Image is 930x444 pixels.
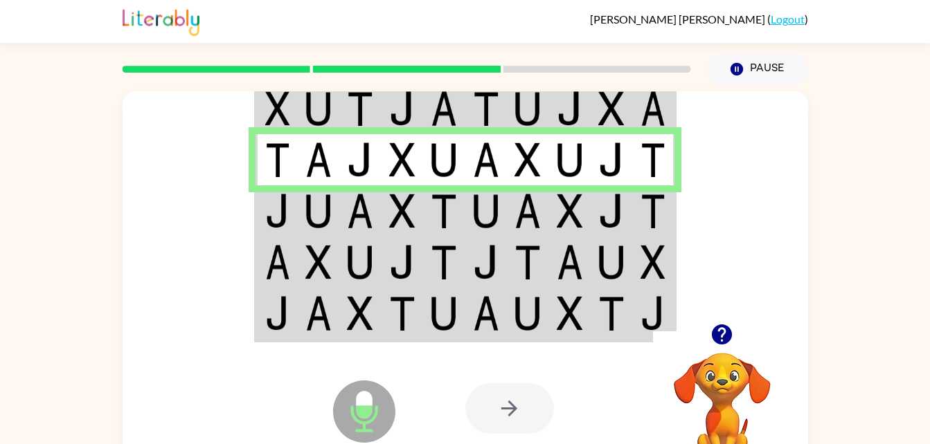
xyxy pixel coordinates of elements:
[305,194,332,228] img: u
[598,245,625,279] img: u
[515,296,541,331] img: u
[473,194,499,228] img: u
[347,91,373,126] img: t
[515,142,541,177] img: x
[265,142,290,177] img: t
[431,142,457,177] img: u
[305,245,332,279] img: x
[389,194,415,228] img: x
[473,296,499,331] img: a
[389,91,415,126] img: j
[389,245,415,279] img: j
[347,245,373,279] img: u
[515,245,541,279] img: t
[265,194,290,228] img: j
[641,142,665,177] img: t
[431,245,457,279] img: t
[557,194,583,228] img: x
[708,53,808,85] button: Pause
[473,91,499,126] img: t
[431,194,457,228] img: t
[347,296,373,331] img: x
[389,296,415,331] img: t
[590,12,808,26] div: ( )
[431,91,457,126] img: a
[305,91,332,126] img: u
[641,194,665,228] img: t
[515,194,541,228] img: a
[557,245,583,279] img: a
[557,91,583,126] img: j
[265,91,290,126] img: x
[641,91,665,126] img: a
[557,296,583,331] img: x
[641,245,665,279] img: x
[389,142,415,177] img: x
[265,296,290,331] img: j
[347,142,373,177] img: j
[305,142,332,177] img: a
[598,296,625,331] img: t
[473,142,499,177] img: a
[265,245,290,279] img: a
[347,194,373,228] img: a
[305,296,332,331] img: a
[515,91,541,126] img: u
[771,12,805,26] a: Logout
[641,296,665,331] img: j
[123,6,199,36] img: Literably
[473,245,499,279] img: j
[598,142,625,177] img: j
[590,12,767,26] span: [PERSON_NAME] [PERSON_NAME]
[598,194,625,228] img: j
[598,91,625,126] img: x
[431,296,457,331] img: u
[557,142,583,177] img: u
